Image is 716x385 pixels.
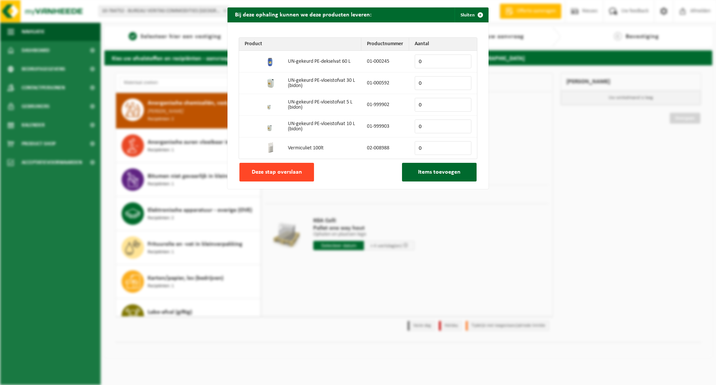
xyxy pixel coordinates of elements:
td: UN-gekeurd PE-dekselvat 60 L [282,51,361,72]
td: UN-gekeurd PE-vloeistofvat 30 L (bidon) [282,72,361,94]
img: 02-008988 [265,142,277,153]
button: Sluiten [455,7,488,22]
td: 01-000592 [361,72,409,94]
button: Deze stap overslaan [239,163,314,181]
td: UN-gekeurd PE-vloeistofvat 5 L (bidon) [282,94,361,116]
span: Deze stap overslaan [252,169,302,175]
h2: Bij deze ophaling kunnen we deze producten leveren: [227,7,379,22]
span: Items toevoegen [418,169,461,175]
td: 01-999902 [361,94,409,116]
th: Aantal [409,38,477,51]
td: 01-000245 [361,51,409,72]
th: Productnummer [361,38,409,51]
td: UN-gekeurd PE-vloeistofvat 10 L (bidon) [282,116,361,137]
img: 01-000592 [265,77,277,89]
th: Product [239,38,361,51]
td: 01-999903 [361,116,409,137]
td: Vermiculiet 100lt [282,137,361,159]
img: 01-999902 [265,98,277,110]
img: 01-000245 [265,55,277,67]
img: 01-999903 [265,120,277,132]
td: 02-008988 [361,137,409,159]
button: Items toevoegen [402,163,477,181]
